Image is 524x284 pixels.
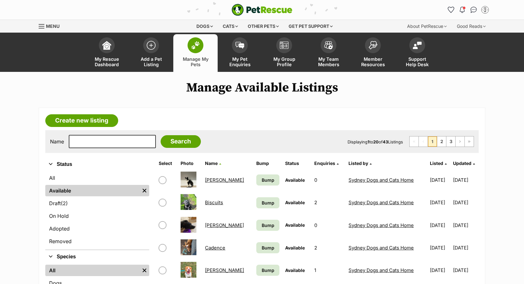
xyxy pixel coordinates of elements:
a: Bump [256,242,279,253]
a: All [45,265,140,276]
span: (2) [61,199,68,207]
a: Conversations [469,5,479,15]
img: dashboard-icon-eb2f2d2d3e046f16d808141f083e7271f6b2e854fb5c12c21221c1fb7104beca.svg [102,41,111,50]
button: Notifications [457,5,467,15]
span: Menu [46,23,60,29]
img: notifications-46538b983faf8c2785f20acdc204bb7945ddae34d4c08c2a6579f10ce5e182be.svg [460,7,465,13]
span: Bump [262,177,274,183]
img: team-members-icon-5396bd8760b3fe7c0b43da4ab00e1e3bb1a5d9ba89233759b79545d2d3fc5d0d.svg [324,41,333,49]
img: logo-e224e6f780fb5917bec1dbf3a21bbac754714ae5b6737aabdf751b685950b380.svg [232,4,292,16]
a: Sydney Dogs and Cats Home [348,199,414,205]
span: Member Resources [359,56,387,67]
a: Bump [256,220,279,231]
td: [DATE] [427,169,452,191]
div: Dogs [192,20,217,33]
a: Bump [256,174,279,186]
ul: Account quick links [446,5,490,15]
label: Name [50,139,64,144]
div: Other pets [243,20,283,33]
a: Updated [453,161,475,166]
nav: Pagination [409,136,474,147]
th: Bump [254,158,282,168]
td: 2 [312,192,346,213]
span: Available [285,177,305,183]
span: My Group Profile [270,56,298,67]
a: Sydney Dogs and Cats Home [348,177,414,183]
a: Favourites [446,5,456,15]
strong: 20 [373,139,379,144]
td: 1 [312,259,346,281]
span: My Team Members [314,56,343,67]
img: pet-enquiries-icon-7e3ad2cf08bfb03b45e93fb7055b45f3efa6380592205ae92323e6603595dc1f.svg [235,42,244,49]
a: Remove filter [140,265,149,276]
a: [PERSON_NAME] [205,177,244,183]
a: Last page [465,136,474,147]
a: Bump [256,265,279,276]
td: [DATE] [427,192,452,213]
img: manage-my-pets-icon-02211641906a0b7f246fdf0571729dbe1e7629f14944591b6c1af311fb30b64b.svg [191,41,200,49]
span: Support Help Desk [403,56,431,67]
span: My Rescue Dashboard [93,56,121,67]
div: Cats [218,20,242,33]
span: Bump [262,267,274,274]
a: All [45,172,149,184]
a: Sydney Dogs and Cats Home [348,267,414,273]
th: Status [283,158,311,168]
span: Available [285,222,305,228]
a: Draft [45,198,149,209]
td: [DATE] [453,169,478,191]
a: My Rescue Dashboard [85,34,129,72]
img: help-desk-icon-fdf02630f3aa405de69fd3d07c3f3aa587a6932b1a1747fa1d2bba05be0121f9.svg [413,41,422,49]
a: Listed [430,161,447,166]
a: PetRescue [232,4,292,16]
a: Create new listing [45,114,118,127]
button: My account [480,5,490,15]
a: Bump [256,197,279,208]
span: Listed by [348,161,368,166]
strong: 1 [367,139,369,144]
span: Bump [262,199,274,206]
th: Photo [178,158,202,168]
strong: 43 [383,139,388,144]
a: Available [45,185,140,196]
span: Manage My Pets [181,56,210,67]
a: Listed by [348,161,372,166]
span: Available [285,268,305,273]
span: First page [410,136,419,147]
td: [DATE] [427,214,452,236]
td: 2 [312,237,346,259]
span: Available [285,200,305,205]
a: On Hold [45,210,149,222]
a: Adopted [45,223,149,234]
img: group-profile-icon-3fa3cf56718a62981997c0bc7e787c4b2cf8bcc04b72c1350f741eb67cf2f40e.svg [280,41,289,49]
div: About PetRescue [403,20,451,33]
a: Sydney Dogs and Cats Home [348,222,414,228]
td: [DATE] [427,237,452,259]
td: [DATE] [453,192,478,213]
th: Select [156,158,177,168]
span: translation missing: en.admin.listings.index.attributes.enquiries [314,161,335,166]
img: add-pet-listing-icon-0afa8454b4691262ce3f59096e99ab1cd57d4a30225e0717b998d2c9b9846f56.svg [147,41,156,50]
a: Member Resources [351,34,395,72]
a: Remove filter [140,185,149,196]
a: Page 2 [437,136,446,147]
span: Available [285,245,305,250]
a: Enquiries [314,161,339,166]
a: Name [205,161,221,166]
span: Previous page [419,136,428,147]
a: Next page [456,136,464,147]
div: Get pet support [284,20,337,33]
span: Add a Pet Listing [137,56,165,67]
input: Search [161,135,201,148]
a: Removed [45,236,149,247]
img: member-resources-icon-8e73f808a243e03378d46382f2149f9095a855e16c252ad45f914b54edf8863c.svg [368,41,377,49]
span: My Pet Enquiries [226,56,254,67]
td: [DATE] [453,214,478,236]
span: Bump [262,244,274,251]
span: Name [205,161,218,166]
a: My Pet Enquiries [218,34,262,72]
a: Menu [39,20,64,31]
a: My Team Members [306,34,351,72]
button: Status [45,160,149,168]
a: [PERSON_NAME] [205,267,244,273]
